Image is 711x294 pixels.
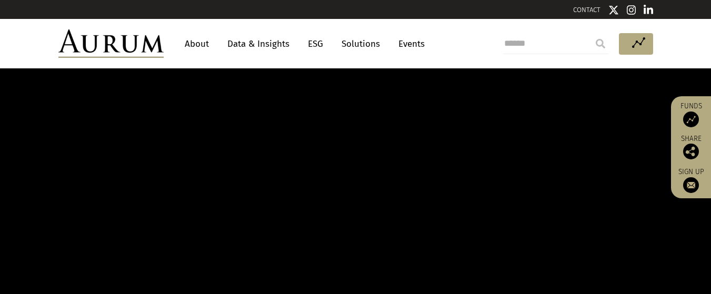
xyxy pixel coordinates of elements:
a: Solutions [336,34,385,54]
a: ESG [303,34,328,54]
a: Sign up [676,167,706,193]
img: Instagram icon [627,5,636,15]
a: Events [393,34,425,54]
a: CONTACT [573,6,600,14]
a: Data & Insights [222,34,295,54]
img: Aurum [58,29,164,58]
img: Twitter icon [608,5,619,15]
img: Sign up to our newsletter [683,177,699,193]
img: Access Funds [683,111,699,127]
img: Share this post [683,144,699,159]
a: Funds [676,102,706,127]
div: Share [676,135,706,159]
img: Linkedin icon [644,5,653,15]
a: About [179,34,214,54]
input: Submit [590,33,611,54]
